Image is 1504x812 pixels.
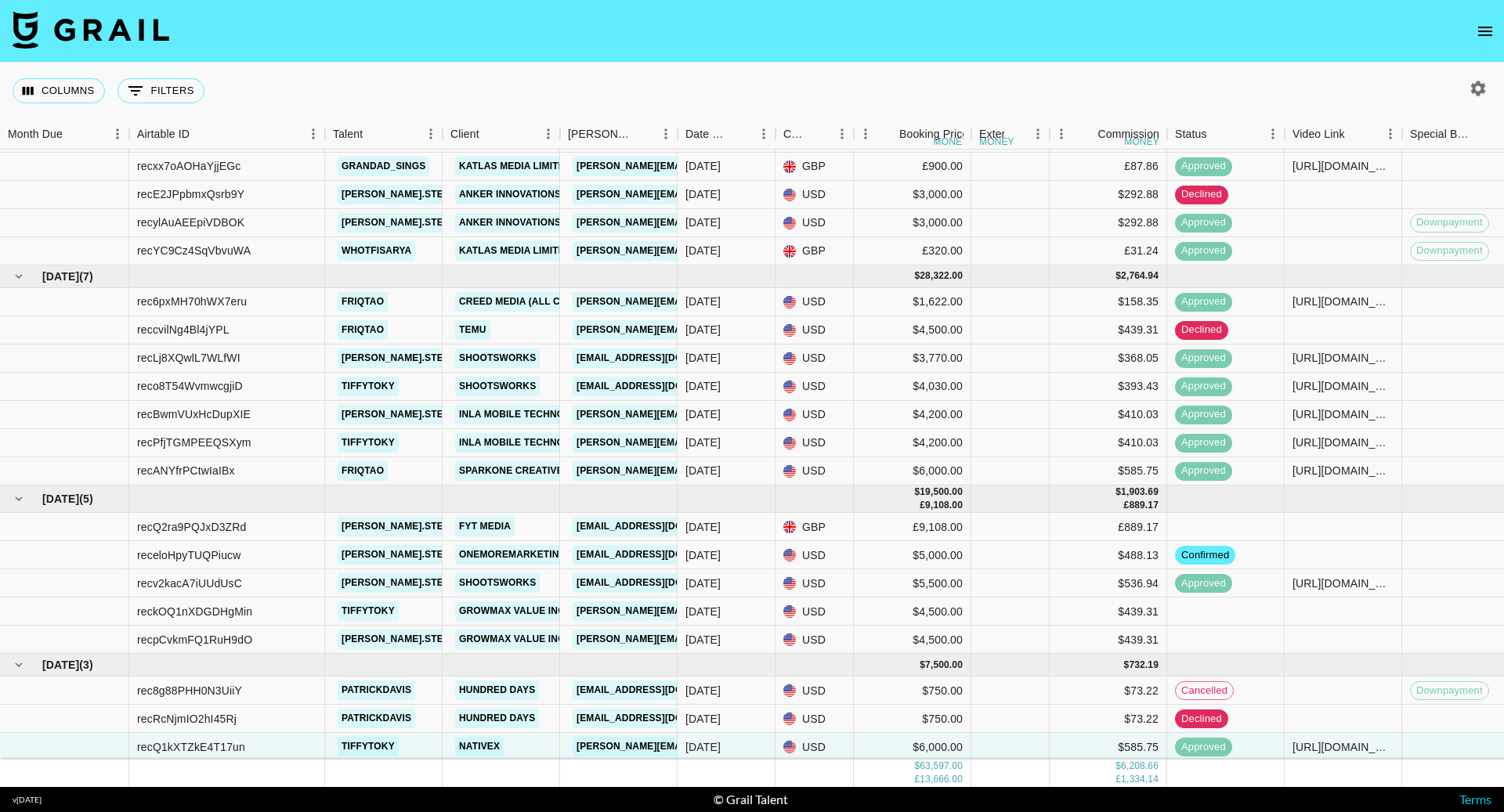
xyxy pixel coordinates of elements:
[129,119,325,150] div: Airtable ID
[1050,153,1167,181] div: £87.86
[685,632,721,648] div: 30/07/2025
[8,265,30,287] button: hide children
[685,576,721,591] div: 05/07/2025
[455,545,612,565] a: Onemoremarketing Limited
[137,463,235,478] div: recANYfrPCtwIaIBx
[730,123,752,145] button: Sort
[1129,499,1159,512] div: 889.17
[338,433,399,453] a: tiffytoky
[8,654,30,676] button: hide children
[685,378,721,394] div: 23/06/2025
[42,657,79,673] span: [DATE]
[338,601,399,621] a: tiffytoky
[1175,711,1228,726] span: declined
[63,123,85,145] button: Sort
[573,517,748,536] a: [EMAIL_ADDRESS][DOMAIN_NAME]
[685,350,721,366] div: 23/06/2025
[1115,485,1121,499] div: $
[914,773,920,786] div: £
[854,288,971,316] div: $1,622.00
[1292,119,1345,150] div: Video Link
[573,573,748,593] a: [EMAIL_ADDRESS][DOMAIN_NAME]
[573,405,828,424] a: [PERSON_NAME][EMAIL_ADDRESS][DOMAIN_NAME]
[775,181,854,209] div: USD
[573,601,828,621] a: [PERSON_NAME][EMAIL_ADDRESS][DOMAIN_NAME]
[685,294,721,309] div: 25/06/2025
[685,711,721,727] div: 01/08/2025
[854,181,971,209] div: $3,000.00
[854,541,971,569] div: $5,000.00
[13,11,169,49] img: Grail Talent
[1167,119,1285,150] div: Status
[455,461,608,481] a: Sparkone Creative Limited
[137,576,242,591] div: recv2kacA7iUUdUsC
[1379,122,1402,146] button: Menu
[1124,499,1130,512] div: £
[685,435,721,450] div: 23/06/2025
[42,491,79,507] span: [DATE]
[1076,123,1097,145] button: Sort
[714,792,788,807] div: © Grail Talent
[573,348,748,368] a: [EMAIL_ADDRESS][DOMAIN_NAME]
[1474,123,1496,145] button: Sort
[1292,739,1394,755] div: https://www.tiktok.com/@tiffytoky/video/7541083498992487702?lang=en
[1175,244,1232,258] span: approved
[914,269,920,283] div: $
[455,157,576,176] a: KATLAS MEDIA LIMITED
[775,373,854,401] div: USD
[685,119,730,150] div: Date Created
[854,122,877,146] button: Menu
[455,213,606,233] a: Anker Innovations Limited
[455,348,540,368] a: Shootsworks
[338,630,465,649] a: [PERSON_NAME].stee1e
[573,241,828,261] a: [PERSON_NAME][EMAIL_ADDRESS][DOMAIN_NAME]
[443,119,560,150] div: Client
[1411,215,1488,230] span: Downpayment
[137,243,251,258] div: recYC9Cz4SqVbvuWA
[338,185,465,204] a: [PERSON_NAME].stee1e
[854,597,971,626] div: $4,500.00
[685,243,721,258] div: 18/05/2025
[1175,464,1232,478] span: approved
[573,157,828,176] a: [PERSON_NAME][EMAIL_ADDRESS][DOMAIN_NAME]
[479,123,501,145] button: Sort
[190,123,211,145] button: Sort
[79,269,93,284] span: ( 7 )
[1411,244,1488,258] span: Downpayment
[1050,457,1167,485] div: $585.75
[8,488,30,510] button: hide children
[137,294,247,309] div: rec6pxMH70hWX7eru
[925,659,963,672] div: 7,500.00
[775,541,854,569] div: USD
[573,630,828,649] a: [PERSON_NAME][EMAIL_ADDRESS][DOMAIN_NAME]
[934,137,969,146] div: money
[1261,122,1285,146] button: Menu
[79,657,93,673] span: ( 3 )
[925,499,963,512] div: 9,108.00
[333,119,363,150] div: Talent
[1050,373,1167,401] div: $393.43
[137,186,244,202] div: recE2JPpbmxQsrb9Y
[79,491,93,507] span: ( 5 )
[775,597,854,626] div: USD
[1207,123,1229,145] button: Sort
[775,237,854,265] div: GBP
[302,122,325,146] button: Menu
[1292,463,1394,478] div: https://www.tiktok.com/@friqtao/video/7528521433513839894?lang=en
[573,680,748,700] a: [EMAIL_ADDRESS][DOMAIN_NAME]
[685,463,721,478] div: 30/06/2025
[1124,137,1159,146] div: money
[1050,401,1167,429] div: $410.03
[854,677,971,705] div: $750.00
[338,292,388,312] a: friqtao
[455,737,504,756] a: Nativex
[854,569,971,597] div: $5,500.00
[137,215,244,230] div: recylAuAEEpiVDBOK
[854,209,971,237] div: $3,000.00
[455,377,540,396] a: Shootsworks
[1050,541,1167,569] div: $488.13
[338,241,415,261] a: whotfisarya
[1121,485,1159,499] div: 1,903.69
[1121,773,1159,786] div: 1,334.14
[338,461,388,481] a: friqtao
